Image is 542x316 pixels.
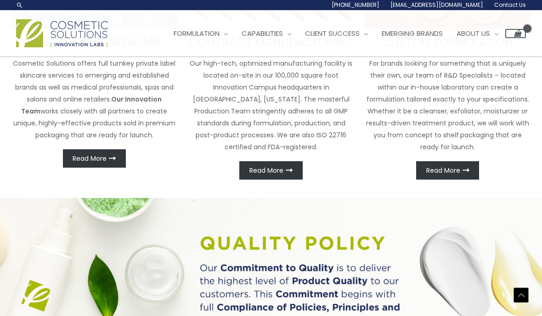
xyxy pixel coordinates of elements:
[494,1,526,9] span: Contact Us
[426,167,460,174] span: Read More
[239,161,302,180] a: Read More
[305,28,360,38] span: Client Success
[21,95,162,116] strong: Our Innovation Team
[16,1,23,9] a: Search icon link
[16,19,108,47] img: Cosmetic Solutions Logo
[73,155,107,162] span: Read More
[450,20,505,47] a: About Us
[457,28,490,38] span: About Us
[249,167,283,174] span: Read More
[365,57,531,153] p: For brands looking for something that is uniquely their own, our team of R&D Specialists – locate...
[235,20,298,47] a: Capabilities
[332,1,379,9] span: [PHONE_NUMBER]
[11,57,177,141] p: Cosmetic Solutions offers full turnkey private label skincare services to emerging and establishe...
[416,161,479,180] a: Read More
[390,1,483,9] span: [EMAIL_ADDRESS][DOMAIN_NAME]
[167,20,235,47] a: Formulation
[63,149,126,168] a: Read More
[375,20,450,47] a: Emerging Brands
[160,20,526,47] nav: Site Navigation
[298,20,375,47] a: Client Success
[242,28,283,38] span: Capabilities
[505,29,526,38] a: View Shopping Cart, empty
[188,57,354,153] p: Our high-tech, optimized manufacturing facility is located on-site in our 100,000 square foot Inn...
[174,28,220,38] span: Formulation
[382,28,443,38] span: Emerging Brands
